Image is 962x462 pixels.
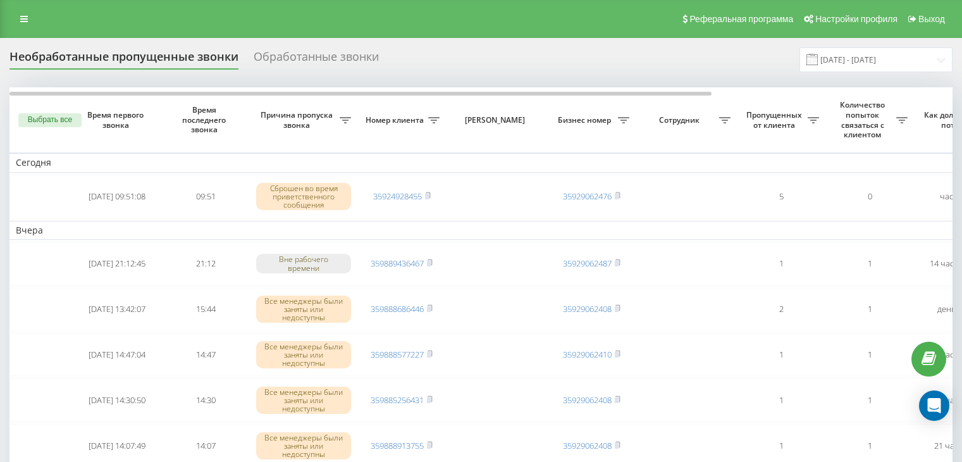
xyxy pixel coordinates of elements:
[18,113,82,127] button: Выбрать все
[918,14,945,24] span: Выход
[371,394,424,406] a: 359885256431
[256,432,351,460] div: Все менеджеры были заняты или недоступны
[254,50,379,70] div: Обработанные звонки
[73,378,161,421] td: [DATE] 14:30:50
[256,341,351,369] div: Все менеджеры были заняты или недоступны
[171,105,240,135] span: Время последнего звонка
[73,175,161,218] td: [DATE] 09:51:08
[256,387,351,415] div: Все менеджеры были заняты или недоступны
[161,288,250,331] td: 15:44
[161,334,250,377] td: 14:47
[371,349,424,360] a: 359888577227
[832,100,896,139] span: Количество попыток связаться с клиентом
[743,110,808,130] span: Пропущенных от клиента
[371,303,424,315] a: 359888686446
[73,334,161,377] td: [DATE] 14:47:04
[563,349,612,360] a: 35929062410
[737,334,825,377] td: 1
[563,258,612,269] a: 35929062487
[364,115,428,125] span: Номер клиента
[256,110,340,130] span: Причина пропуска звонка
[642,115,719,125] span: Сотрудник
[83,110,151,130] span: Время первого звонка
[256,296,351,323] div: Все менеджеры были заняты или недоступны
[737,288,825,331] td: 2
[737,378,825,421] td: 1
[553,115,618,125] span: Бизнес номер
[825,242,914,285] td: 1
[825,378,914,421] td: 1
[161,378,250,421] td: 14:30
[563,440,612,451] a: 35929062408
[371,258,424,269] a: 359889436467
[9,50,238,70] div: Необработанные пропущенные звонки
[563,394,612,406] a: 35929062408
[256,183,351,211] div: Сброшен во время приветственного сообщения
[373,190,422,202] a: 35924928455
[825,175,914,218] td: 0
[919,390,949,421] div: Open Intercom Messenger
[73,242,161,285] td: [DATE] 21:12:45
[457,115,536,125] span: [PERSON_NAME]
[815,14,897,24] span: Настройки профиля
[73,288,161,331] td: [DATE] 13:42:07
[563,303,612,315] a: 35929062408
[737,175,825,218] td: 5
[256,254,351,273] div: Вне рабочего времени
[563,190,612,202] a: 35929062476
[371,440,424,451] a: 359888913755
[825,334,914,377] td: 1
[737,242,825,285] td: 1
[825,288,914,331] td: 1
[161,175,250,218] td: 09:51
[161,242,250,285] td: 21:12
[689,14,793,24] span: Реферальная программа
